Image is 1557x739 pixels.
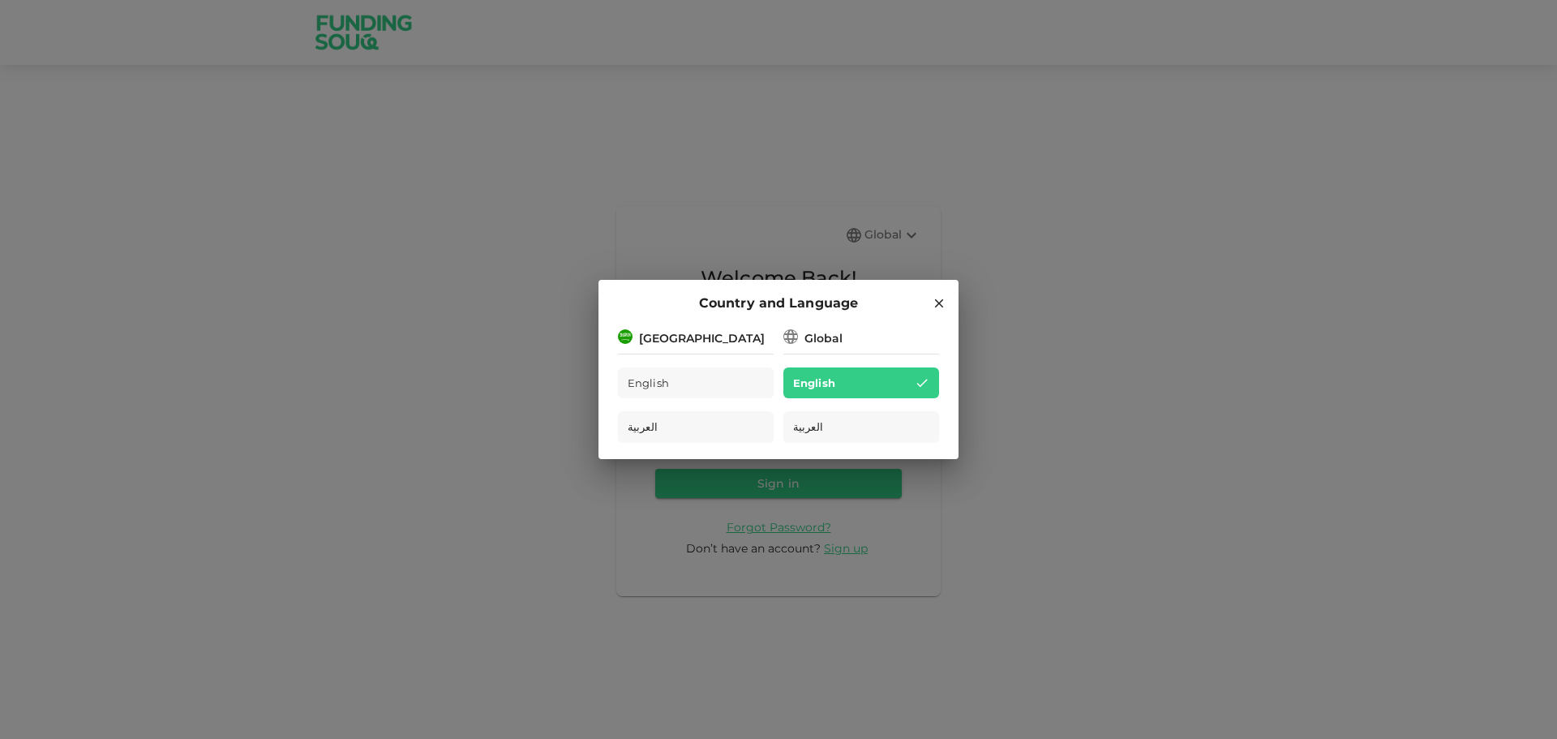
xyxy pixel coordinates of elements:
div: [GEOGRAPHIC_DATA] [639,330,765,347]
span: العربية [628,418,658,436]
span: English [793,374,835,393]
div: Global [804,330,843,347]
span: العربية [793,418,823,436]
span: English [628,374,669,393]
span: Country and Language [699,293,858,314]
img: flag-sa.b9a346574cdc8950dd34b50780441f57.svg [618,329,633,344]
